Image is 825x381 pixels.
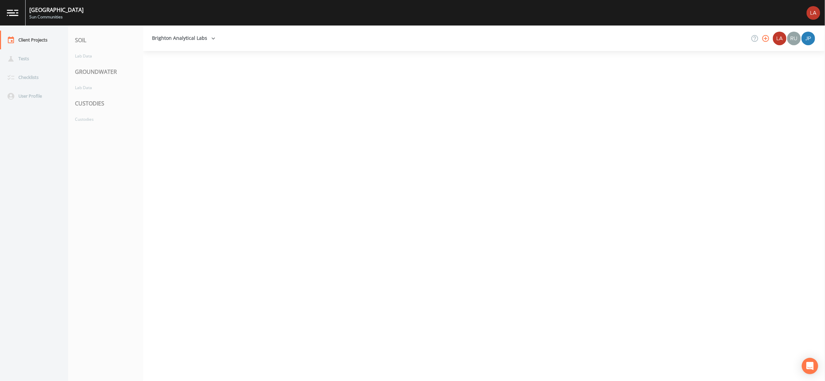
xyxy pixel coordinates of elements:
[68,31,143,50] div: SOIL
[7,10,18,16] img: logo
[801,32,815,45] div: Joshua gere Paul
[68,62,143,81] div: GROUNDWATER
[787,32,801,45] div: Russell Schindler
[773,32,786,45] img: bd2ccfa184a129701e0c260bc3a09f9b
[149,32,218,45] button: Brighton Analytical Labs
[802,358,818,374] div: Open Intercom Messenger
[807,6,820,20] img: bd2ccfa184a129701e0c260bc3a09f9b
[68,50,136,62] a: Lab Data
[68,81,136,94] a: Lab Data
[773,32,787,45] div: Brighton Analytical
[801,32,815,45] img: 41241ef155101aa6d92a04480b0d0000
[29,14,83,20] div: Sun Communities
[68,94,143,113] div: CUSTODIES
[787,32,801,45] img: a5c06d64ce99e847b6841ccd0307af82
[29,6,83,14] div: [GEOGRAPHIC_DATA]
[68,113,136,126] a: Custodies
